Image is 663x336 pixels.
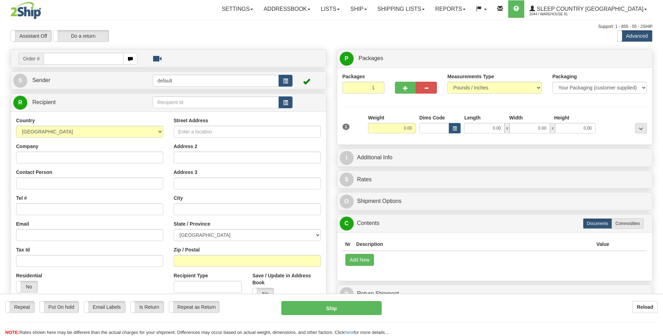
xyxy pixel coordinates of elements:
[10,2,41,19] img: logo2044.jpg
[343,124,350,130] span: 1
[169,301,219,313] label: Repeat as Return
[53,30,109,42] label: Do a return
[583,218,612,229] label: Documents
[84,301,125,313] label: Email Labels
[464,114,481,121] label: Length
[535,6,643,12] span: Sleep Country [GEOGRAPHIC_DATA]
[174,169,197,176] label: Address 3
[16,272,42,279] label: Residential
[524,0,652,18] a: Sleep Country [GEOGRAPHIC_DATA] 2044 / Warehouse 91
[505,123,510,133] span: x
[281,301,381,315] button: Ship
[345,0,372,18] a: Ship
[174,143,197,150] label: Address 2
[153,96,279,108] input: Recipient Id
[6,301,34,313] label: Repeat
[647,132,662,204] iframe: chat widget
[16,117,35,124] label: Country
[16,195,27,202] label: Tel #
[353,238,593,251] th: Description
[340,194,650,209] a: OShipment Options
[253,288,274,299] label: No
[340,195,354,209] span: O
[174,126,321,138] input: Enter a location
[345,254,374,266] button: Add New
[10,24,653,30] div: Support: 1 - 855 - 55 - 2SHIP
[340,217,354,231] span: C
[13,95,137,110] a: R Recipient
[343,238,354,251] th: Nr
[618,30,652,42] label: Advanced
[32,99,56,105] span: Recipient
[16,220,29,227] label: Email
[16,169,52,176] label: Contact Person
[19,53,44,65] span: Order #
[430,0,471,18] a: Reports
[368,114,384,121] label: Weight
[359,55,383,61] span: Packages
[316,0,345,18] a: Lists
[16,143,38,150] label: Company
[554,114,569,121] label: Height
[340,287,354,301] span: R
[216,0,258,18] a: Settings
[13,73,153,88] a: S Sender
[593,238,612,251] th: Value
[174,246,200,253] label: Zip / Postal
[340,151,650,165] a: IAdditional Info
[258,0,316,18] a: Addressbook
[174,117,208,124] label: Street Address
[11,30,51,42] label: Assistant Off
[340,173,354,187] span: $
[174,195,183,202] label: City
[509,114,523,121] label: Width
[131,301,164,313] label: Is Return
[447,73,494,80] label: Measurements Type
[343,73,365,80] label: Packages
[340,173,650,187] a: $Rates
[174,272,208,279] label: Recipient Type
[529,11,582,18] span: 2044 / Warehouse 91
[552,73,577,80] label: Packaging
[13,74,27,88] span: S
[340,151,354,165] span: I
[40,301,79,313] label: Put On hold
[16,246,30,253] label: Tax Id
[5,330,19,335] span: NOTE:
[612,218,644,229] label: Commodities
[340,287,650,301] a: RReturn Shipment
[32,77,50,83] span: Sender
[174,220,210,227] label: State / Province
[635,123,647,133] div: ...
[419,114,445,121] label: Dims Code
[637,304,653,310] b: Reload
[16,281,37,292] label: No
[372,0,430,18] a: Shipping lists
[340,51,650,66] a: P Packages
[340,216,650,231] a: CContents
[345,330,354,335] a: here
[632,301,658,313] button: Reload
[13,96,27,110] span: R
[340,52,354,66] span: P
[252,272,320,286] label: Save / Update in Address Book
[550,123,555,133] span: x
[153,75,279,87] input: Sender Id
